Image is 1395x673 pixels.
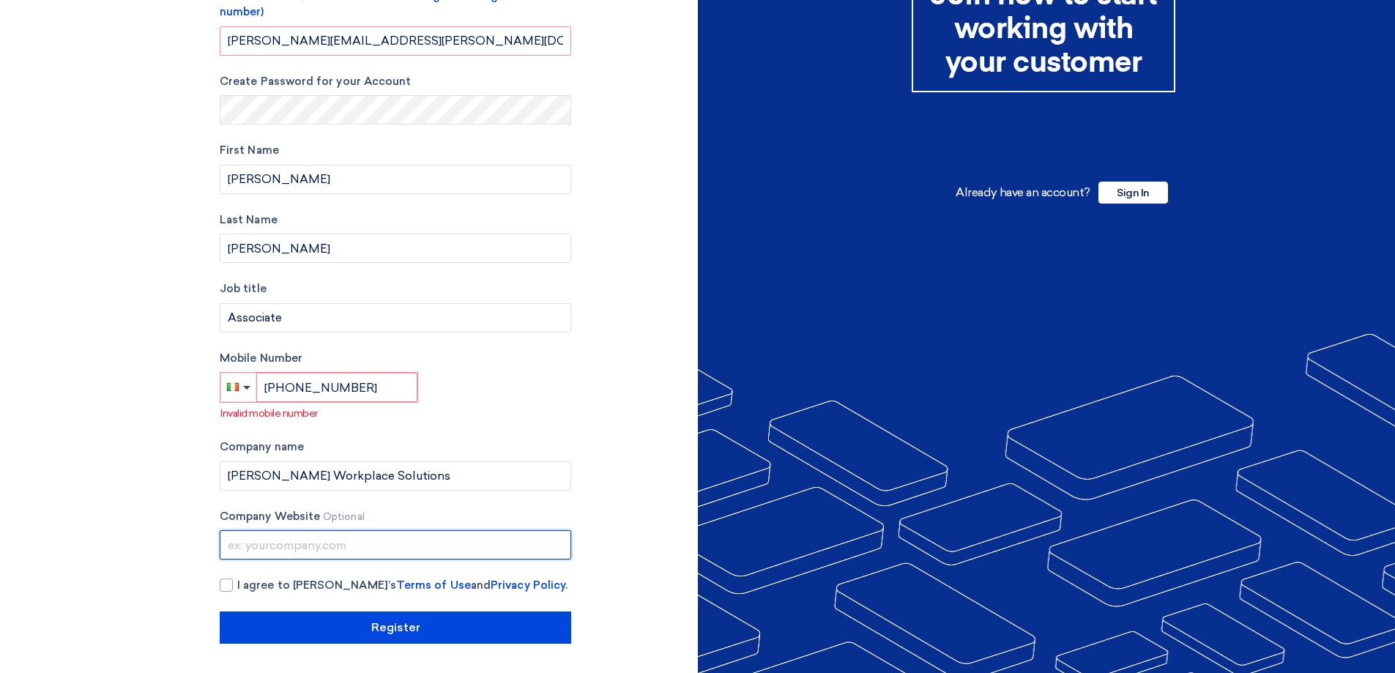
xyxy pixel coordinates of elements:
[237,577,568,594] span: I agree to [PERSON_NAME]’s and .
[220,73,571,90] label: Create Password for your Account
[220,611,571,644] input: Register
[220,165,571,194] input: Enter your first name...
[220,461,571,491] input: Enter your company name...
[220,234,571,263] input: Last Name...
[220,280,571,297] label: Job title
[1098,185,1168,199] a: Sign In
[220,439,571,456] label: Company name
[220,142,571,159] label: First Name
[220,303,571,332] input: Enter your job title...
[956,185,1090,199] span: Already have an account?
[1098,182,1168,204] span: Sign In
[396,579,471,592] a: Terms of Use
[491,579,565,592] a: Privacy Policy
[220,530,571,559] input: ex: yourcompany.com
[220,350,571,367] label: Mobile Number
[256,373,417,402] input: Enter phone number...
[220,508,571,525] label: Company Website
[220,26,571,56] input: Enter your business email...
[323,511,365,522] span: Optional
[220,212,571,228] label: Last Name
[220,406,571,421] p: Invalid mobile number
